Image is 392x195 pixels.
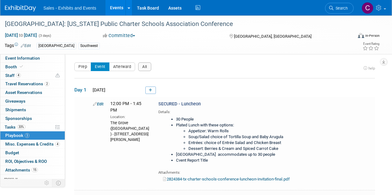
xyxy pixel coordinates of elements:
[368,66,375,70] span: help
[37,43,76,49] div: [GEOGRAPHIC_DATA]
[176,152,290,158] li: [GEOGRAPHIC_DATA] accommodates up to 30 people
[5,32,37,38] span: [DATE] [DATE]
[5,142,60,146] span: Misc. Expenses & Credits
[5,42,31,49] td: Tags
[188,140,290,146] li: Entrées: choice of Entrée Salad and Chicken Breast
[25,133,29,138] span: 3
[32,167,38,172] span: 15
[20,65,23,68] i: Booth reservation complete
[0,63,65,71] a: Booth
[362,2,373,14] img: Christine Lurz
[5,73,21,78] span: Staff
[163,177,290,181] a: 2824384-tx-charter-schools-conference-luncheon-invitation-final.pdf
[188,128,290,134] li: Appetizer: Warm Rolls
[43,6,96,11] span: Sales - Exhibits and Events
[74,87,90,93] span: Day 1
[363,42,379,45] div: Event Rating
[5,5,36,11] img: ExhibitDay
[5,125,25,129] span: Tasks
[176,117,290,122] li: 30 People
[158,101,201,107] span: SECURED - Luncheon
[0,140,65,148] a: Misc. Expenses & Credits4
[5,116,32,121] span: Sponsorships
[5,150,19,155] span: Budget
[0,97,65,105] a: Giveaways
[42,179,52,187] td: Personalize Event Tab Strip
[0,123,65,131] a: Tasks33%
[158,108,293,115] div: Details:
[0,106,65,114] a: Shipments
[5,107,26,112] span: Shipments
[0,54,65,62] a: Event Information
[158,169,293,175] div: Attachments:
[0,131,65,140] a: Playbook3
[234,34,311,39] span: [GEOGRAPHIC_DATA], [GEOGRAPHIC_DATA]
[21,44,31,48] a: Edit
[5,64,24,69] span: Booth
[38,34,51,38] span: (3 days)
[325,32,380,41] div: Event Format
[16,73,21,78] span: 4
[110,120,149,142] div: The Grove ([GEOGRAPHIC_DATA]) - [STREET_ADDRESS][PERSON_NAME]
[4,176,14,181] span: more
[0,88,65,97] a: Asset Reservations
[110,101,141,112] span: 12:00 PM - 1:45 PM
[18,33,24,38] span: to
[0,166,65,174] a: Attachments15
[55,73,60,78] span: Potential Scheduling Conflict -- at least one attendee is tagged in another overlapping event.
[0,175,65,183] a: more
[78,43,100,49] div: Southwest
[0,71,65,80] a: Staff4
[5,90,42,95] span: Asset Reservations
[52,179,65,187] td: Toggle Event Tabs
[0,149,65,157] a: Budget
[5,81,49,86] span: Travel Reservations
[91,87,105,92] span: [DATE]
[176,122,290,128] li: Plated Lunch with these options:
[55,142,60,146] span: 4
[358,33,364,38] img: Format-Inperson.png
[188,134,290,140] li: Soup/Salad choice of Tortilla Soup and Baby Arugula
[110,113,149,120] div: Location:
[101,32,138,39] button: Committed
[45,82,49,86] span: 2
[109,62,135,71] button: Afterward
[0,157,65,166] a: ROI, Objectives & ROO
[325,3,354,14] a: Search
[5,99,25,104] span: Giveaways
[5,56,40,61] span: Event Information
[188,146,290,152] li: Dessert: Berries & Cream and Spiced Carrot Cake
[5,133,29,138] span: Playbook
[5,159,47,164] span: ROI, Objectives & ROO
[365,33,380,38] div: In-Person
[17,125,25,129] span: 33%
[333,6,348,11] span: Search
[91,62,109,71] button: Event
[3,19,348,30] div: [GEOGRAPHIC_DATA]: [US_STATE] Public Charter Schools Association Conference
[5,167,38,172] span: Attachments
[176,158,290,163] li: Cvent Report Title
[138,62,151,71] button: All
[93,102,104,106] a: Edit
[0,80,65,88] a: Travel Reservations2
[0,114,65,123] a: Sponsorships
[74,62,91,71] button: Prep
